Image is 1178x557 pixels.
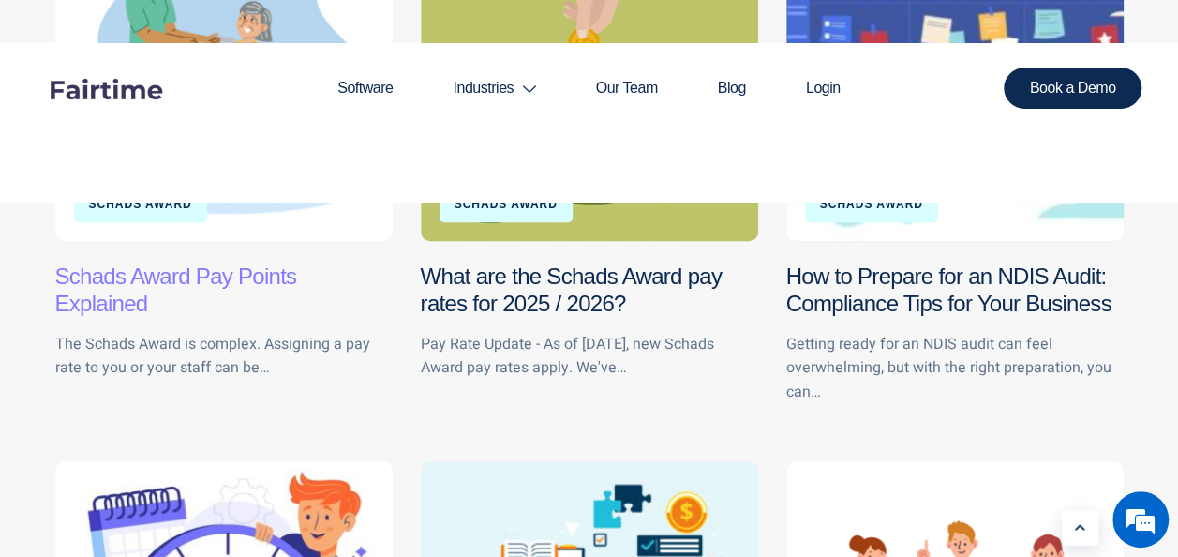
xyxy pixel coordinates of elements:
[566,43,688,133] a: Our Team
[688,43,776,133] a: Blog
[786,263,1111,316] a: How to Prepare for an NDIS Audit: Compliance Tips for Your Business
[307,43,423,133] a: Software
[1030,81,1116,96] span: Book a Demo
[421,263,723,316] a: What are the Schads Award pay rates for 2025 / 2026?
[1062,511,1098,546] a: Learn More
[55,263,297,316] a: Schads Award Pay Points Explained
[820,198,923,211] a: Schads Award
[786,333,1124,405] p: Getting ready for an NDIS audit can feel overwhelming, but with the right preparation, you can…
[1004,68,1142,109] a: Book a Demo
[455,198,558,211] a: Schads Award
[423,43,565,133] a: Industries
[89,198,192,211] a: Schads Award
[421,333,758,381] p: Pay Rate Update - As of [DATE], new Schads Award pay rates apply. We've…
[55,333,393,381] p: The Schads Award is complex. Assigning a pay rate to you or your staff can be…
[776,43,871,133] a: Login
